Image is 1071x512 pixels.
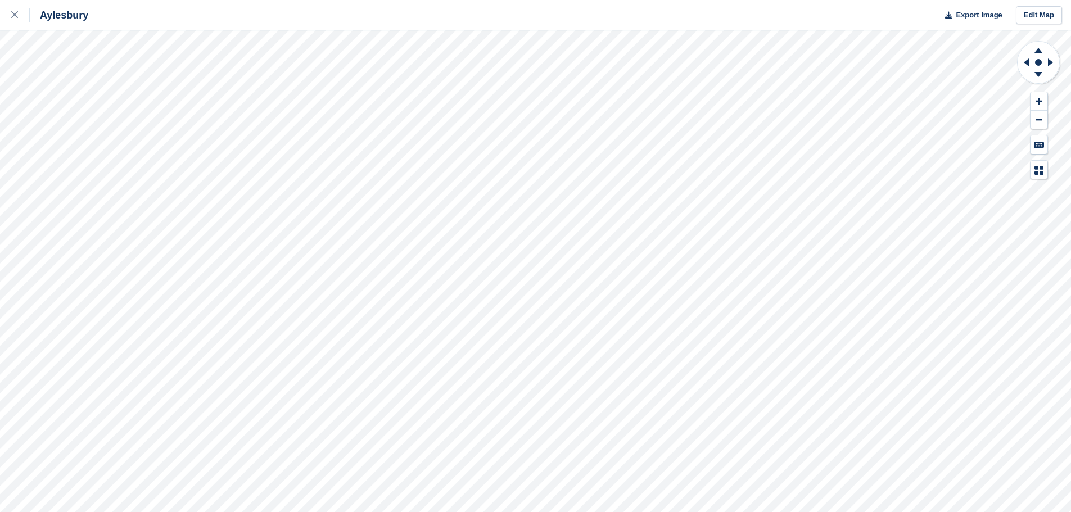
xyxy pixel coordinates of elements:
a: Edit Map [1016,6,1062,25]
button: Zoom In [1031,92,1047,111]
div: Aylesbury [30,8,88,22]
span: Export Image [956,10,1002,21]
button: Zoom Out [1031,111,1047,129]
button: Map Legend [1031,161,1047,179]
button: Keyboard Shortcuts [1031,135,1047,154]
button: Export Image [938,6,1002,25]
